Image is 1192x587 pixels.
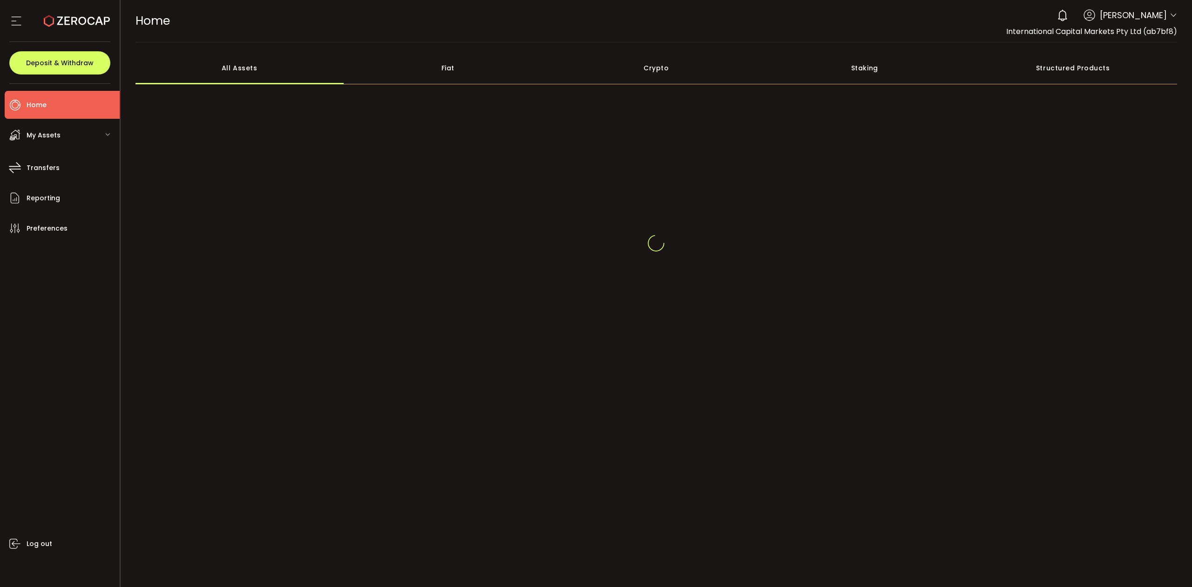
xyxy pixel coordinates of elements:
[969,52,1178,84] div: Structured Products
[1100,9,1167,21] span: [PERSON_NAME]
[135,52,344,84] div: All Assets
[26,60,94,66] span: Deposit & Withdraw
[552,52,761,84] div: Crypto
[27,222,68,235] span: Preferences
[27,191,60,205] span: Reporting
[1006,26,1177,37] span: International Capital Markets Pty Ltd (ab7bf8)
[9,51,110,75] button: Deposit & Withdraw
[27,98,47,112] span: Home
[27,161,60,175] span: Transfers
[27,129,61,142] span: My Assets
[27,537,52,551] span: Log out
[760,52,969,84] div: Staking
[344,52,552,84] div: Fiat
[135,13,170,29] span: Home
